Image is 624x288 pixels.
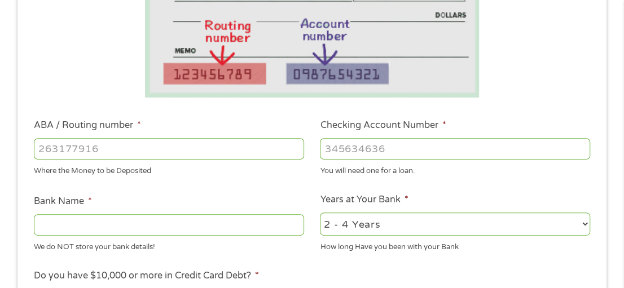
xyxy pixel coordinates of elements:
label: Years at Your Bank [320,194,408,206]
div: Where the Money to be Deposited [34,162,304,177]
label: Bank Name [34,196,92,207]
input: 345634636 [320,138,590,159]
div: How long Have you been with your Bank [320,238,590,253]
input: 263177916 [34,138,304,159]
div: We do NOT store your bank details! [34,238,304,253]
label: Checking Account Number [320,119,446,131]
label: ABA / Routing number [34,119,141,131]
div: You will need one for a loan. [320,162,590,177]
label: Do you have $10,000 or more in Credit Card Debt? [34,270,259,282]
